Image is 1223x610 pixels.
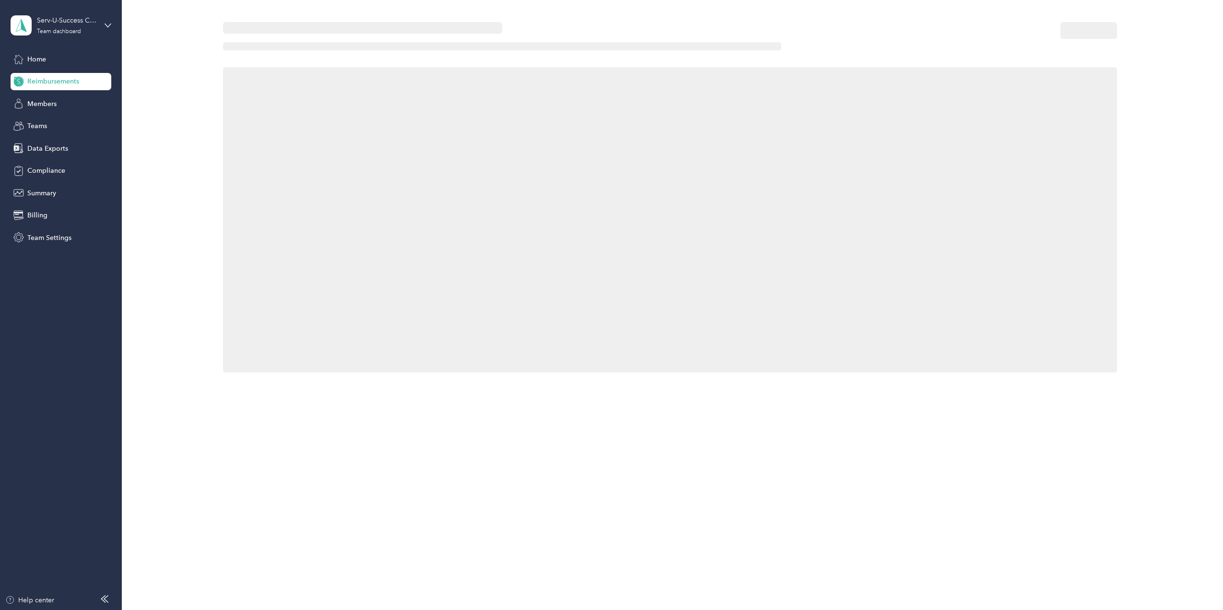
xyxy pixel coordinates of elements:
span: Teams [27,121,47,131]
div: Team dashboard [37,29,81,35]
span: Summary [27,188,56,198]
span: Billing [27,210,47,220]
div: Serv-U-Success Corp [37,15,97,25]
span: Members [27,99,57,109]
span: Home [27,54,46,64]
span: Data Exports [27,144,68,154]
span: Compliance [27,166,65,176]
span: Team Settings [27,233,71,243]
button: Help center [5,595,54,605]
span: Reimbursements [27,76,79,86]
iframe: Everlance-gr Chat Button Frame [1169,556,1223,610]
